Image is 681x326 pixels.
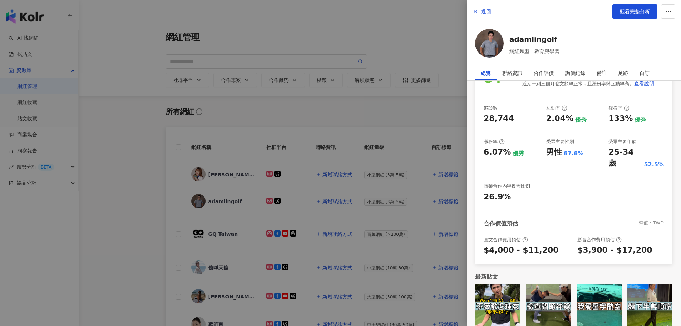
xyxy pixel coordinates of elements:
div: 足跡 [618,66,628,80]
span: 查看說明 [634,81,654,86]
div: 備註 [597,66,607,80]
div: 觀看率 [608,105,630,111]
span: 觀看完整分析 [620,9,650,14]
div: 幣值：TWD [639,220,664,228]
button: 查看說明 [634,76,655,91]
a: 觀看完整分析 [612,4,657,19]
div: 優秀 [575,116,587,124]
div: 133% [608,113,633,124]
div: 28,744 [484,113,514,124]
div: 最新貼文 [475,273,672,281]
button: 返回 [472,4,492,19]
div: 2.04% [546,113,573,124]
div: 合作價值預估 [484,220,518,228]
span: 返回 [481,9,491,14]
div: 互動率 [546,105,567,111]
div: 優秀 [635,116,646,124]
a: adamlingolf [509,34,559,44]
div: 26.9% [484,191,511,203]
div: 25-34 歲 [608,147,642,169]
img: KOL Avatar [475,29,504,58]
div: 6.07% [484,147,511,158]
div: 總覽 [481,66,491,80]
div: 圖文合作費用預估 [484,237,528,243]
div: 52.5% [644,161,664,169]
div: 聯絡資訊 [502,66,522,80]
div: $3,900 - $17,200 [577,245,652,256]
div: 優秀 [513,150,524,157]
span: 網紅類型：教育與學習 [509,47,559,55]
div: $4,000 - $11,200 [484,245,559,256]
div: 合作評價 [534,66,554,80]
div: 追蹤數 [484,105,498,111]
div: 近期一到三個月發文頻率正常，且漲粉率與互動率高。 [522,76,655,91]
div: 商業合作內容覆蓋比例 [484,183,530,189]
div: 詢價紀錄 [565,66,585,80]
div: 漲粉率 [484,138,505,145]
div: 受眾主要年齡 [608,138,636,145]
div: 67.6% [564,150,584,157]
div: 男性 [546,147,562,158]
div: 自訂 [640,66,650,80]
a: KOL Avatar [475,29,504,60]
div: 受眾主要性別 [546,138,574,145]
div: 影音合作費用預估 [577,237,622,243]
